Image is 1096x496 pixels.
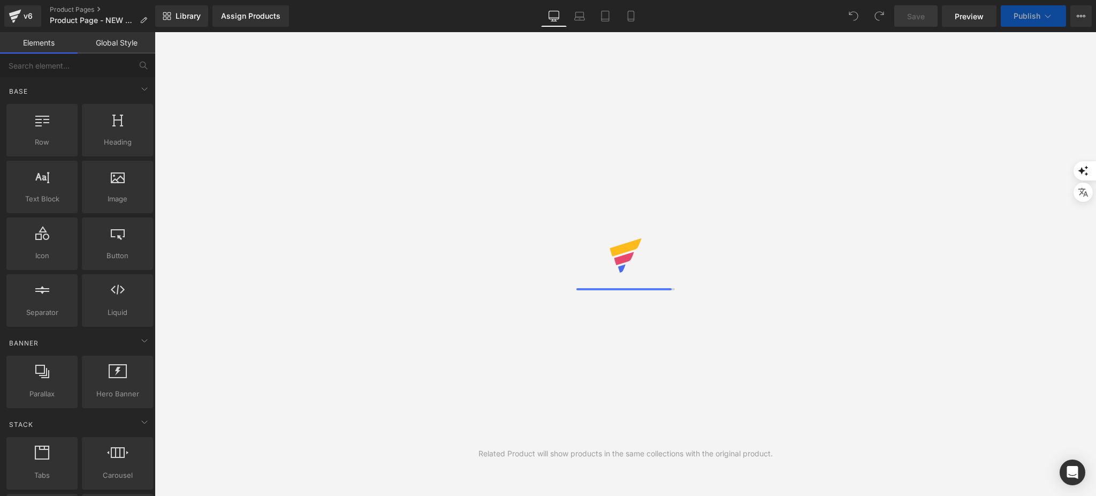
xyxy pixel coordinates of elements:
[85,388,150,400] span: Hero Banner
[592,5,618,27] a: Tablet
[10,137,74,148] span: Row
[907,11,925,22] span: Save
[478,448,773,460] div: Related Product will show products in the same collections with the original product.
[541,5,567,27] a: Desktop
[85,137,150,148] span: Heading
[1014,12,1040,20] span: Publish
[8,338,40,348] span: Banner
[21,9,35,23] div: v6
[8,86,29,96] span: Base
[10,388,74,400] span: Parallax
[50,16,135,25] span: Product Page - NEW REV
[1070,5,1092,27] button: More
[10,307,74,318] span: Separator
[85,250,150,261] span: Button
[567,5,592,27] a: Laptop
[155,5,208,27] a: New Library
[85,470,150,481] span: Carousel
[176,11,201,21] span: Library
[869,5,890,27] button: Redo
[618,5,644,27] a: Mobile
[78,32,155,54] a: Global Style
[1001,5,1066,27] button: Publish
[955,11,984,22] span: Preview
[221,12,280,20] div: Assign Products
[843,5,864,27] button: Undo
[10,470,74,481] span: Tabs
[85,193,150,205] span: Image
[8,419,34,430] span: Stack
[10,193,74,205] span: Text Block
[1060,460,1085,485] div: Open Intercom Messenger
[50,5,156,14] a: Product Pages
[10,250,74,261] span: Icon
[85,307,150,318] span: Liquid
[4,5,41,27] a: v6
[942,5,996,27] a: Preview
